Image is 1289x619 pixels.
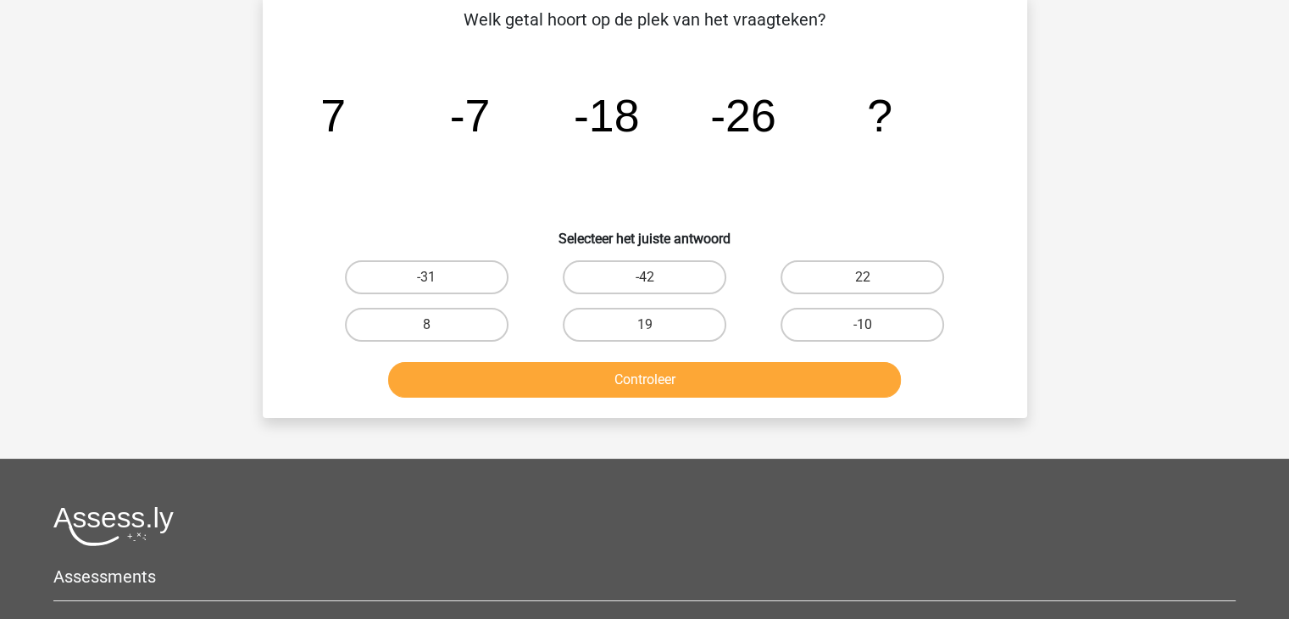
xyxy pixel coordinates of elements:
[781,260,944,294] label: 22
[345,308,508,342] label: 8
[53,566,1236,587] h5: Assessments
[449,90,490,141] tspan: -7
[290,217,1000,247] h6: Selecteer het juiste antwoord
[563,308,726,342] label: 19
[290,7,1000,32] p: Welk getal hoort op de plek van het vraagteken?
[573,90,639,141] tspan: -18
[781,308,944,342] label: -10
[345,260,508,294] label: -31
[388,362,901,398] button: Controleer
[563,260,726,294] label: -42
[53,506,174,546] img: Assessly logo
[320,90,346,141] tspan: 7
[710,90,776,141] tspan: -26
[867,90,892,141] tspan: ?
